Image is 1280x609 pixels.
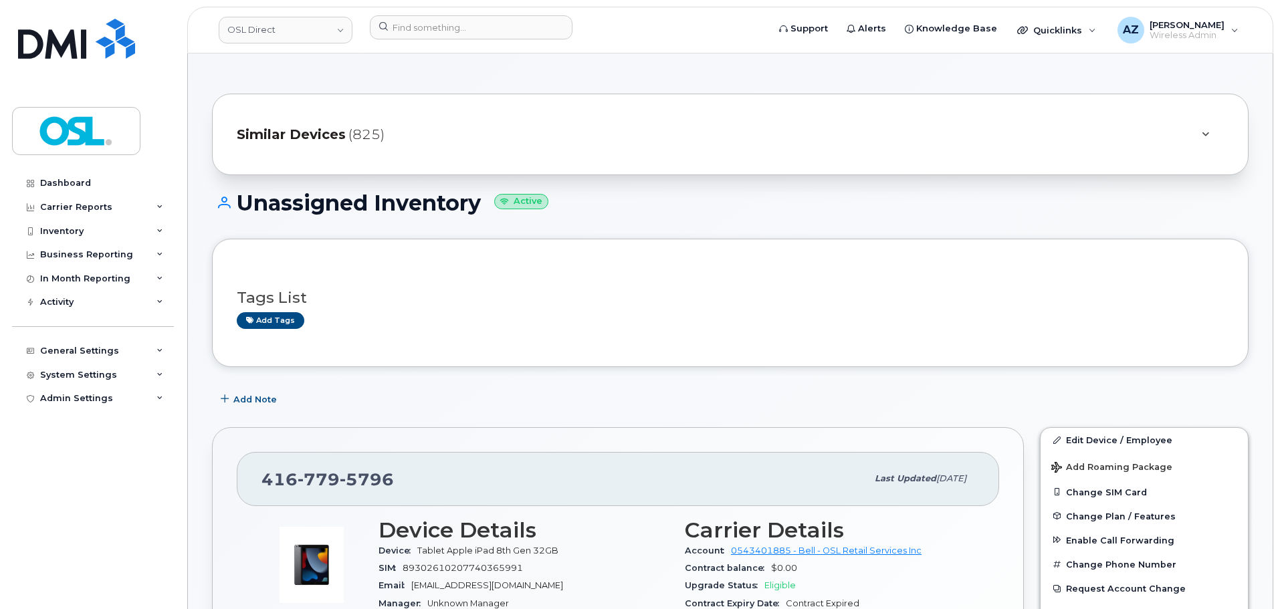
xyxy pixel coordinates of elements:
[731,545,922,556] a: 0543401885 - Bell - OSL Retail Services Inc
[417,545,558,556] span: Tablet Apple iPad 8th Gen 32GB
[379,563,403,573] span: SIM
[685,518,975,542] h3: Carrier Details
[1066,511,1176,521] span: Change Plan / Features
[379,598,427,608] span: Manager
[298,469,340,489] span: 779
[1041,428,1248,452] a: Edit Device / Employee
[233,393,277,406] span: Add Note
[494,194,548,209] small: Active
[212,387,288,411] button: Add Note
[685,545,731,556] span: Account
[340,469,394,489] span: 5796
[1041,504,1248,528] button: Change Plan / Features
[237,312,304,329] a: Add tags
[1041,480,1248,504] button: Change SIM Card
[261,469,394,489] span: 416
[272,525,352,605] img: image20231002-3703462-1u43ywx.jpeg
[1051,462,1172,475] span: Add Roaming Package
[379,518,669,542] h3: Device Details
[1041,576,1248,600] button: Request Account Change
[1041,552,1248,576] button: Change Phone Number
[212,191,1249,215] h1: Unassigned Inventory
[411,580,563,590] span: [EMAIL_ADDRESS][DOMAIN_NAME]
[1041,528,1248,552] button: Enable Call Forwarding
[875,473,936,483] span: Last updated
[379,545,417,556] span: Device
[936,473,966,483] span: [DATE]
[237,289,1224,306] h3: Tags List
[379,580,411,590] span: Email
[427,598,509,608] span: Unknown Manager
[685,580,764,590] span: Upgrade Status
[237,125,346,144] span: Similar Devices
[348,125,385,144] span: (825)
[786,598,859,608] span: Contract Expired
[685,563,771,573] span: Contract balance
[764,580,796,590] span: Eligible
[403,563,523,573] span: 89302610207740365991
[1041,453,1248,480] button: Add Roaming Package
[685,598,786,608] span: Contract Expiry Date
[1066,535,1174,545] span: Enable Call Forwarding
[771,563,797,573] span: $0.00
